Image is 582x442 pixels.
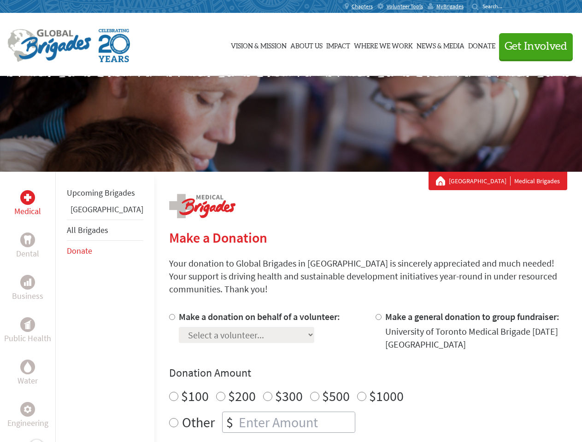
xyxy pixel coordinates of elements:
div: Public Health [20,317,35,332]
span: Volunteer Tools [387,3,423,10]
p: Public Health [4,332,51,345]
label: $1000 [369,387,404,405]
img: Medical [24,194,31,201]
div: University of Toronto Medical Brigade [DATE] [GEOGRAPHIC_DATA] [385,325,567,351]
p: Medical [14,205,41,218]
label: $300 [275,387,303,405]
div: Medical Brigades [436,176,560,186]
a: [GEOGRAPHIC_DATA] [449,176,511,186]
a: Impact [326,22,350,68]
label: Make a donation on behalf of a volunteer: [179,311,340,322]
div: Water [20,360,35,374]
a: News & Media [417,22,464,68]
a: Where We Work [354,22,413,68]
span: Chapters [352,3,373,10]
a: Public HealthPublic Health [4,317,51,345]
img: logo-medical.png [169,194,235,218]
label: $500 [322,387,350,405]
img: Business [24,279,31,286]
li: Upcoming Brigades [67,183,143,203]
div: Medical [20,190,35,205]
a: EngineeringEngineering [7,402,48,430]
label: $100 [181,387,209,405]
div: Business [20,275,35,290]
input: Search... [482,3,509,10]
h2: Make a Donation [169,229,567,246]
a: Donate [67,245,92,256]
img: Water [24,361,31,372]
img: Engineering [24,406,31,413]
a: All Brigades [67,225,108,235]
img: Public Health [24,320,31,329]
p: Water [18,374,38,387]
img: Global Brigades Logo [7,29,91,62]
li: Greece [67,203,143,220]
a: Upcoming Brigades [67,187,135,198]
img: Global Brigades Celebrating 20 Years [99,29,130,62]
button: Get Involved [499,33,573,59]
a: WaterWater [18,360,38,387]
a: MedicalMedical [14,190,41,218]
p: Dental [16,247,39,260]
a: [GEOGRAPHIC_DATA] [71,204,143,215]
a: Vision & Mission [231,22,287,68]
div: Dental [20,233,35,247]
a: Donate [468,22,495,68]
li: All Brigades [67,220,143,241]
input: Enter Amount [237,412,355,432]
img: Dental [24,235,31,244]
p: Engineering [7,417,48,430]
p: Business [12,290,43,302]
span: MyBrigades [436,3,464,10]
p: Your donation to Global Brigades in [GEOGRAPHIC_DATA] is sincerely appreciated and much needed! Y... [169,257,567,296]
a: BusinessBusiness [12,275,43,302]
label: Make a general donation to group fundraiser: [385,311,559,322]
div: $ [223,412,237,432]
label: Other [182,412,215,433]
li: Donate [67,241,143,261]
label: $200 [228,387,256,405]
span: Get Involved [505,41,567,52]
a: DentalDental [16,233,39,260]
a: About Us [290,22,323,68]
div: Engineering [20,402,35,417]
h4: Donation Amount [169,366,567,380]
